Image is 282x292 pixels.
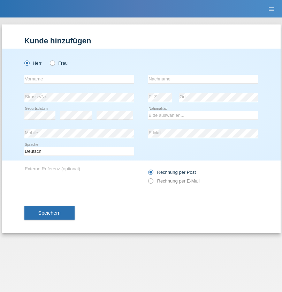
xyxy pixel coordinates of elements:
[148,170,153,178] input: Rechnung per Post
[24,60,29,65] input: Herr
[268,6,275,13] i: menu
[24,36,258,45] h1: Kunde hinzufügen
[50,60,54,65] input: Frau
[148,178,200,184] label: Rechnung per E-Mail
[148,178,153,187] input: Rechnung per E-Mail
[38,210,61,216] span: Speichern
[50,60,68,66] label: Frau
[24,60,42,66] label: Herr
[148,170,196,175] label: Rechnung per Post
[265,7,279,11] a: menu
[24,206,75,220] button: Speichern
